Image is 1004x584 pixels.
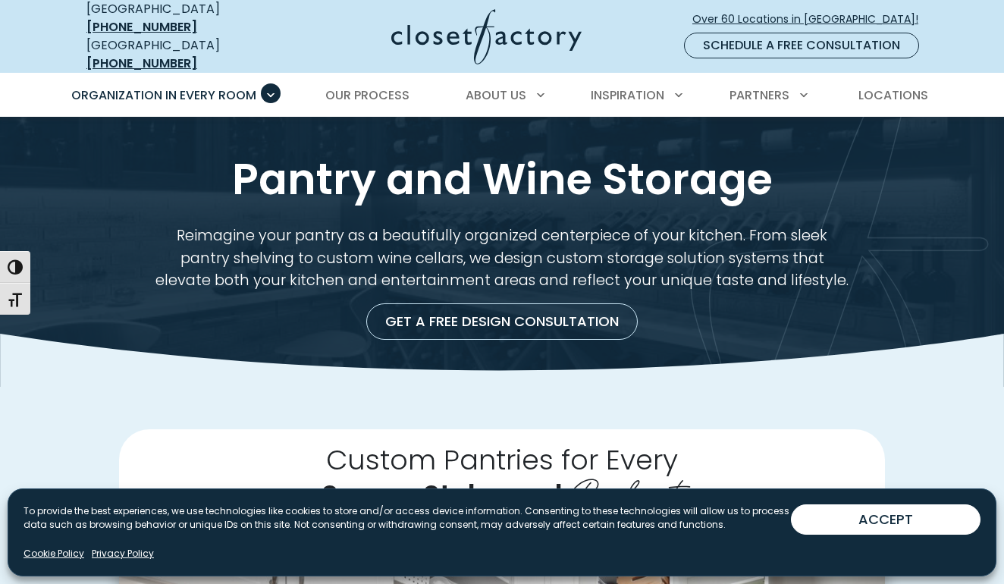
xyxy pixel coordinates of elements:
a: [PHONE_NUMBER] [86,55,197,72]
a: Cookie Policy [24,547,84,560]
nav: Primary Menu [61,74,943,117]
span: Budget [570,460,683,518]
a: [PHONE_NUMBER] [86,18,197,36]
span: Locations [858,86,928,104]
h1: Pantry and Wine Storage [83,153,921,206]
a: Over 60 Locations in [GEOGRAPHIC_DATA]! [692,6,931,33]
div: [GEOGRAPHIC_DATA] [86,36,272,73]
span: Over 60 Locations in [GEOGRAPHIC_DATA]! [692,11,930,27]
a: Get a Free Design Consultation [366,303,638,340]
p: Reimagine your pantry as a beautifully organized centerpiece of your kitchen. From sleek pantry s... [155,224,849,291]
img: Closet Factory Logo [391,9,582,64]
button: ACCEPT [791,504,980,535]
a: Privacy Policy [92,547,154,560]
span: Inspiration [591,86,664,104]
span: Partners [729,86,789,104]
span: Organization in Every Room [71,86,256,104]
span: About Us [466,86,526,104]
span: Our Process [325,86,409,104]
span: Custom Pantries for Every [326,440,678,479]
a: Schedule a Free Consultation [684,33,919,58]
p: To provide the best experiences, we use technologies like cookies to store and/or access device i... [24,504,791,532]
span: Space, Style, and [322,476,563,515]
